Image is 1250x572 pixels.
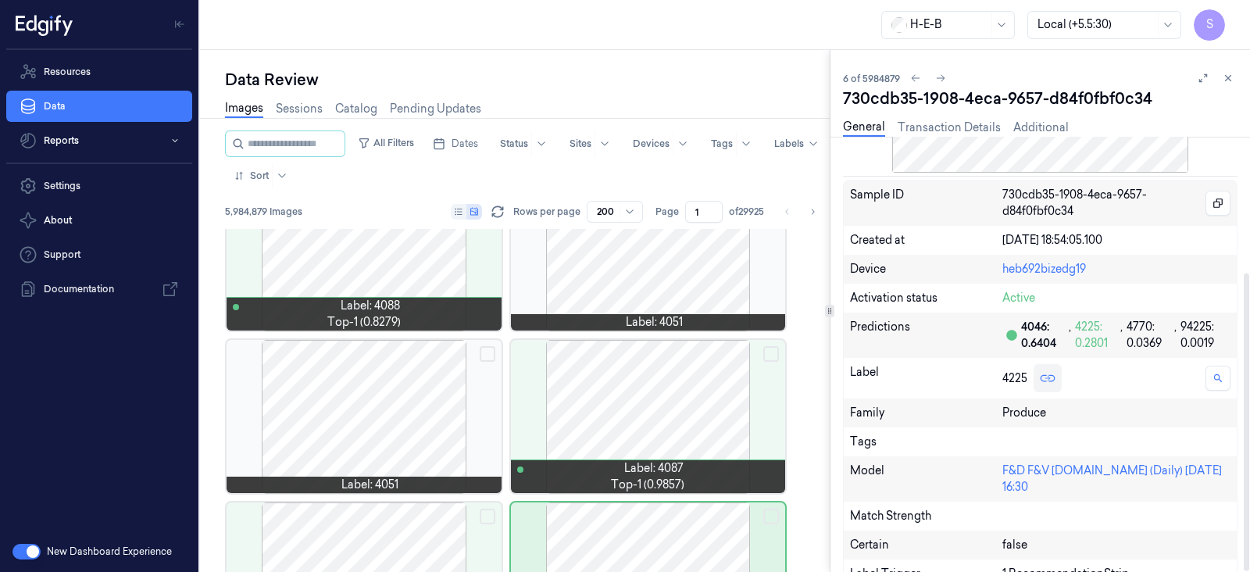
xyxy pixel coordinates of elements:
[352,130,420,156] button: All Filters
[898,120,1001,136] a: Transaction Details
[1013,120,1069,136] a: Additional
[513,205,580,219] p: Rows per page
[843,72,900,85] span: 6 of 5984879
[1002,187,1230,220] div: 730cdb35-1908-4eca-9657-d84f0fbf0c34
[390,101,481,117] a: Pending Updates
[850,290,1002,306] div: Activation status
[777,201,823,223] nav: pagination
[225,100,263,118] a: Images
[6,273,192,305] a: Documentation
[611,477,684,493] span: top-1 (0.9857)
[341,298,400,314] span: Label: 4088
[850,537,1002,553] div: Certain
[6,125,192,156] button: Reports
[850,187,1002,220] div: Sample ID
[335,101,377,117] a: Catalog
[6,56,192,88] a: Resources
[1002,262,1086,276] a: heb692bizedg19
[655,205,679,219] span: Page
[850,508,1230,524] div: Match Strength
[341,477,398,493] span: Label: 4051
[1002,405,1230,421] div: Produce
[6,170,192,202] a: Settings
[626,314,683,331] span: Label: 4051
[6,239,192,270] a: Support
[276,101,323,117] a: Sessions
[167,12,192,37] button: Toggle Navigation
[327,314,401,331] span: top-1 (0.8279)
[6,91,192,122] a: Data
[850,261,1002,277] div: Device
[1002,291,1035,305] span: Active
[225,69,830,91] div: Data Review
[1021,319,1068,352] div: 4046: 0.6404
[802,201,823,223] button: Go to next page
[850,319,1002,352] div: Predictions
[843,119,885,137] a: General
[729,205,764,219] span: of 29925
[1068,319,1075,352] div: ,
[850,405,1002,421] div: Family
[6,205,192,236] button: About
[1194,9,1225,41] button: S
[763,346,779,362] button: Select row
[452,137,478,151] span: Dates
[1180,319,1230,352] div: 94225: 0.0019
[1120,319,1127,352] div: ,
[480,346,495,362] button: Select row
[850,232,1002,248] div: Created at
[1002,463,1230,495] div: F&D F&V [DOMAIN_NAME] (Daily) [DATE] 16:30
[1002,364,1230,392] div: 4225
[1002,537,1230,553] div: false
[225,205,302,219] span: 5,984,879 Images
[1173,319,1180,352] div: ,
[480,509,495,524] button: Select row
[843,88,1237,109] div: 730cdb35-1908-4eca-9657-d84f0fbf0c34
[850,463,1002,495] div: Model
[1002,232,1230,248] div: [DATE] 18:54:05.100
[1127,319,1173,352] div: 4770: 0.0369
[1075,319,1120,352] div: 4225: 0.2801
[763,509,779,524] button: Select row
[850,434,1002,450] div: Tags
[624,460,684,477] span: Label: 4087
[427,131,484,156] button: Dates
[850,364,1002,392] div: Label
